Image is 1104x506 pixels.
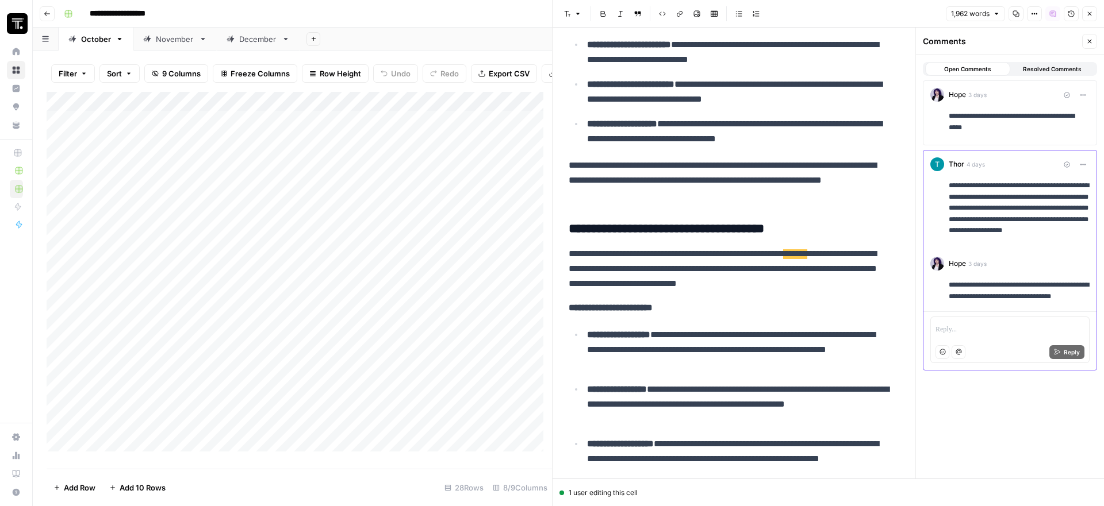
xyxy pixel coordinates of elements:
[81,33,111,45] div: October
[1049,345,1084,359] button: Reply
[968,259,987,268] span: 3 days
[930,257,944,271] img: tzasfqpy46zz9dbmxk44r2ls5vap
[144,64,208,83] button: 9 Columns
[7,61,25,79] a: Browse
[133,28,217,51] a: November
[1023,64,1082,74] span: Resolved Comments
[7,116,25,134] a: Your Data
[7,428,25,446] a: Settings
[64,482,95,493] span: Add Row
[967,160,985,169] span: 4 days
[320,68,361,79] span: Row Height
[7,465,25,483] a: Learning Hub
[51,64,95,83] button: Filter
[489,68,530,79] span: Export CSV
[156,33,194,45] div: November
[47,478,102,497] button: Add Row
[213,64,297,83] button: Freeze Columns
[471,64,537,83] button: Export CSV
[7,483,25,501] button: Help + Support
[923,36,1079,47] div: Comments
[239,33,277,45] div: December
[930,157,944,171] img: 3g4u712am6pgnfv60dfu4e7xs9c9
[946,6,1005,21] button: 1,962 words
[1064,347,1080,357] span: Reply
[391,68,411,79] span: Undo
[162,68,201,79] span: 9 Columns
[102,478,172,497] button: Add 10 Rows
[107,68,122,79] span: Sort
[423,64,466,83] button: Redo
[302,64,369,83] button: Row Height
[7,43,25,61] a: Home
[930,88,944,102] img: tzasfqpy46zz9dbmxk44r2ls5vap
[559,488,1097,498] div: 1 user editing this cell
[949,257,1090,271] div: Hope
[217,28,300,51] a: December
[949,157,1090,171] div: Thor
[59,28,133,51] a: October
[59,68,77,79] span: Filter
[120,482,166,493] span: Add 10 Rows
[488,478,552,497] div: 8/9 Columns
[7,13,28,34] img: Thoughtspot Logo
[7,446,25,465] a: Usage
[440,478,488,497] div: 28 Rows
[944,64,991,74] span: Open Comments
[99,64,140,83] button: Sort
[951,9,990,19] span: 1,962 words
[7,98,25,116] a: Opportunities
[1010,62,1095,76] button: Resolved Comments
[7,79,25,98] a: Insights
[968,90,987,99] span: 3 days
[440,68,459,79] span: Redo
[949,88,1090,102] div: Hope
[373,64,418,83] button: Undo
[7,9,25,38] button: Workspace: Thoughtspot
[231,68,290,79] span: Freeze Columns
